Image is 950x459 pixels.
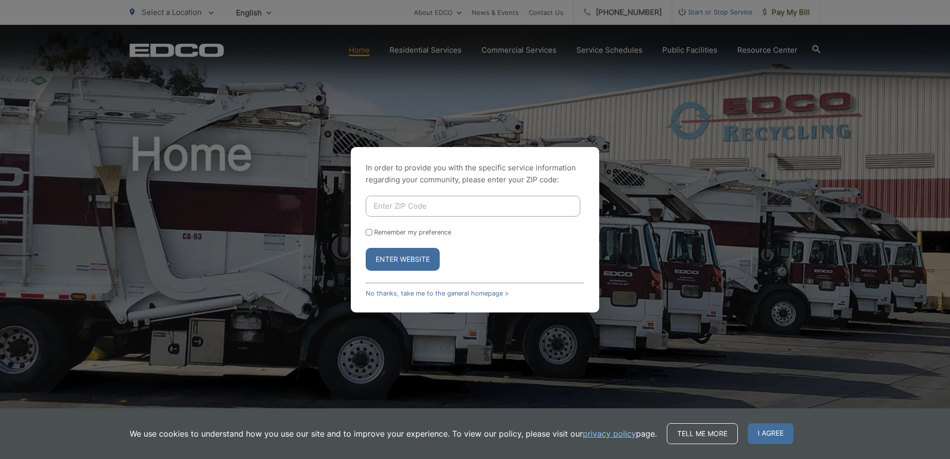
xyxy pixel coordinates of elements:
a: No thanks, take me to the general homepage > [366,290,509,297]
button: Enter Website [366,248,440,271]
p: We use cookies to understand how you use our site and to improve your experience. To view our pol... [130,428,657,440]
label: Remember my preference [374,229,451,236]
span: I agree [748,423,793,444]
a: privacy policy [583,428,636,440]
a: Tell me more [667,423,738,444]
p: In order to provide you with the specific service information regarding your community, please en... [366,162,584,186]
input: Enter ZIP Code [366,196,580,217]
